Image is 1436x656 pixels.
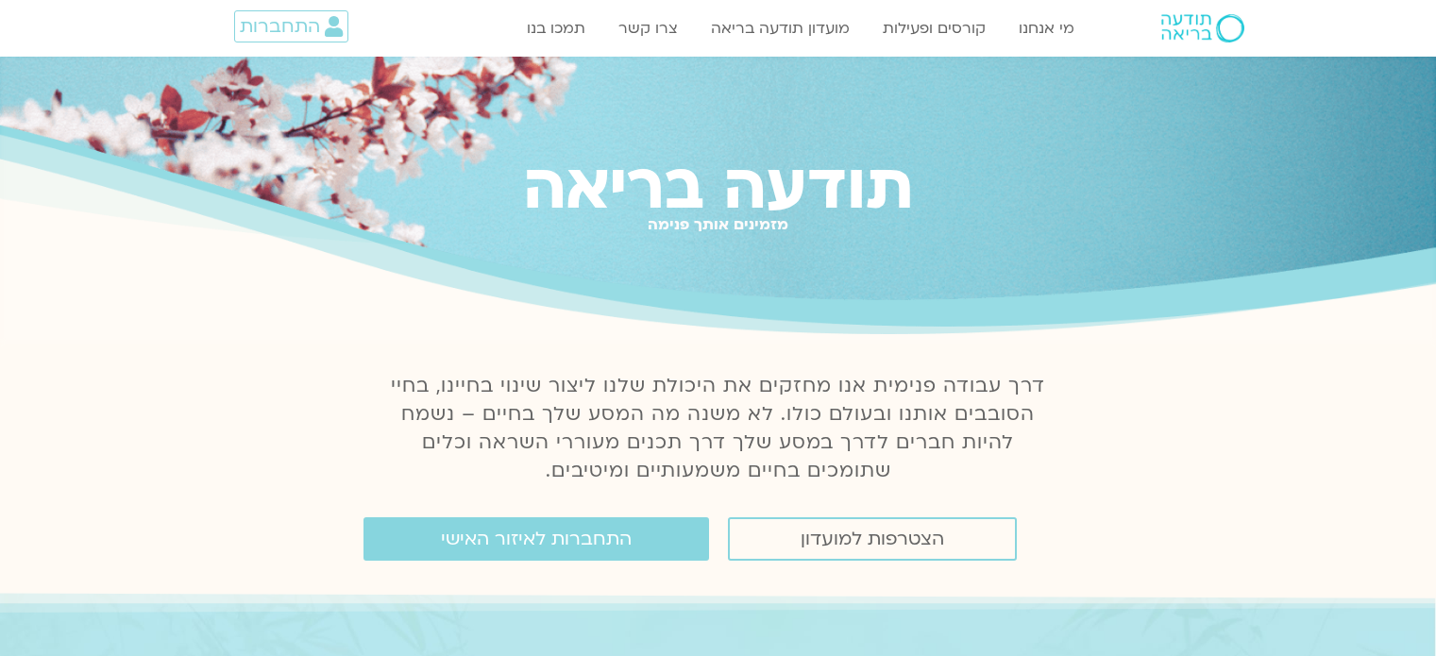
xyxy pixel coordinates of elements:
a: התחברות לאיזור האישי [363,517,709,561]
img: תודעה בריאה [1161,14,1244,42]
a: קורסים ופעילות [873,10,995,46]
a: צרו קשר [609,10,687,46]
a: התחברות [234,10,348,42]
span: התחברות לאיזור האישי [441,529,632,549]
a: מי אנחנו [1009,10,1084,46]
a: הצטרפות למועדון [728,517,1017,561]
span: התחברות [240,16,320,37]
a: תמכו בנו [517,10,595,46]
p: דרך עבודה פנימית אנו מחזקים את היכולת שלנו ליצור שינוי בחיינו, בחיי הסובבים אותנו ובעולם כולו. לא... [380,372,1056,485]
a: מועדון תודעה בריאה [701,10,859,46]
span: הצטרפות למועדון [801,529,944,549]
